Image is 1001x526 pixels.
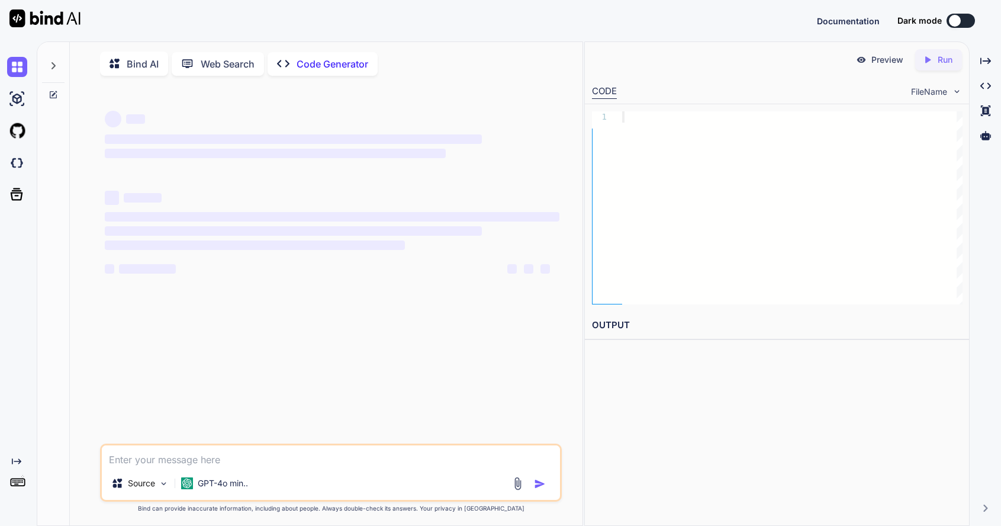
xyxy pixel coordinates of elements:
[119,264,176,274] span: ‌
[7,153,27,173] img: darkCloudIdeIcon
[7,121,27,141] img: githubLight
[105,240,404,250] span: ‌
[524,264,533,274] span: ‌
[911,86,947,98] span: FileName
[952,86,962,97] img: chevron down
[507,264,517,274] span: ‌
[540,264,550,274] span: ‌
[126,114,145,124] span: ‌
[7,89,27,109] img: ai-studio
[159,479,169,489] img: Pick Models
[201,57,255,71] p: Web Search
[511,477,524,490] img: attachment
[592,111,607,123] div: 1
[128,477,155,489] p: Source
[105,212,559,222] span: ‌
[817,16,880,26] span: Documentation
[9,9,81,27] img: Bind AI
[817,15,880,27] button: Documentation
[585,312,970,339] h2: OUTPUT
[856,54,867,65] img: preview
[7,57,27,77] img: chat
[124,193,162,203] span: ‌
[181,477,193,489] img: GPT-4o mini
[105,149,445,158] span: ‌
[105,191,119,205] span: ‌
[105,111,121,127] span: ‌
[105,264,114,274] span: ‌
[592,85,617,99] div: CODE
[938,54,952,66] p: Run
[897,15,942,27] span: Dark mode
[127,57,159,71] p: Bind AI
[105,226,482,236] span: ‌
[297,57,368,71] p: Code Generator
[534,478,546,490] img: icon
[105,134,482,144] span: ‌
[198,477,248,489] p: GPT-4o min..
[100,504,561,513] p: Bind can provide inaccurate information, including about people. Always double-check its answers....
[871,54,903,66] p: Preview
